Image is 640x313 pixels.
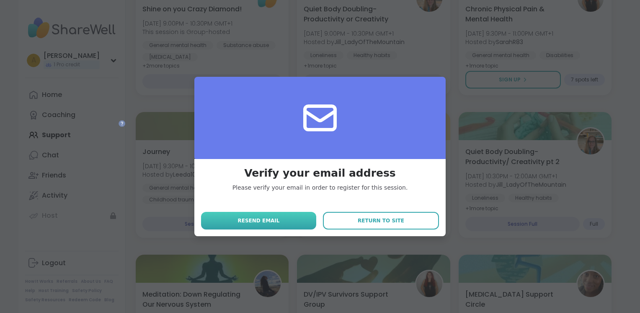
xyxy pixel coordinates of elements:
iframe: Spotlight [119,120,125,127]
span: Return to site [358,217,404,224]
div: Verify your email address [232,166,408,180]
span: Resend email [237,217,279,224]
div: Please verify your email in order to register for this session. [232,184,408,192]
button: Return to site [323,212,439,230]
button: Resend email [201,212,316,230]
